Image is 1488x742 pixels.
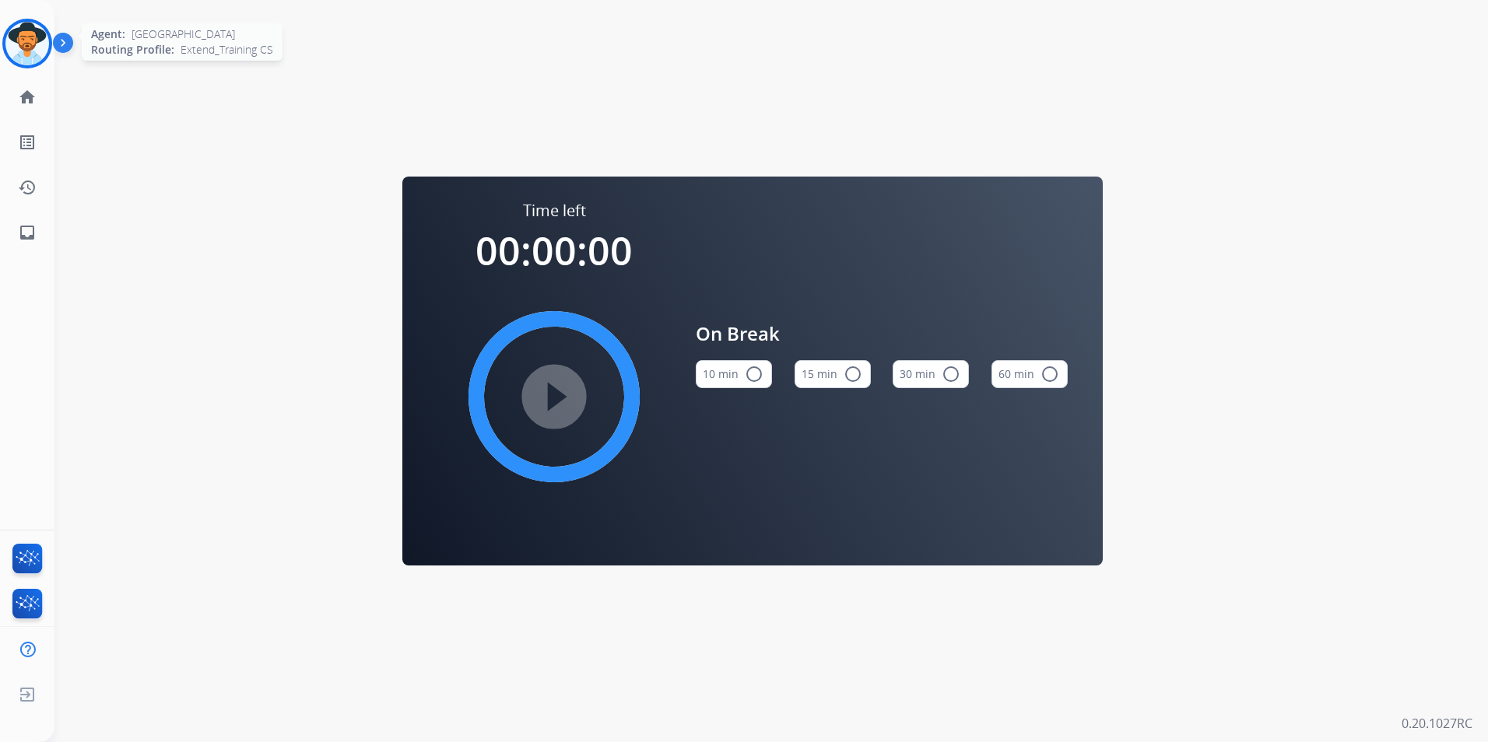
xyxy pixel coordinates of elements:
[795,360,871,388] button: 15 min
[942,365,960,383] mat-icon: radio_button_unchecked
[1402,714,1472,733] p: 0.20.1027RC
[696,320,1068,348] span: On Break
[132,26,235,42] span: [GEOGRAPHIC_DATA]
[18,223,37,242] mat-icon: inbox
[745,365,763,383] mat-icon: radio_button_unchecked
[1041,365,1059,383] mat-icon: radio_button_unchecked
[91,42,174,58] span: Routing Profile:
[476,224,633,277] span: 00:00:00
[91,26,125,42] span: Agent:
[844,365,862,383] mat-icon: radio_button_unchecked
[18,178,37,197] mat-icon: history
[991,360,1068,388] button: 60 min
[18,133,37,152] mat-icon: list_alt
[696,360,772,388] button: 10 min
[893,360,969,388] button: 30 min
[5,22,49,65] img: avatar
[18,88,37,107] mat-icon: home
[181,42,273,58] span: Extend_Training CS
[523,200,586,222] span: Time left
